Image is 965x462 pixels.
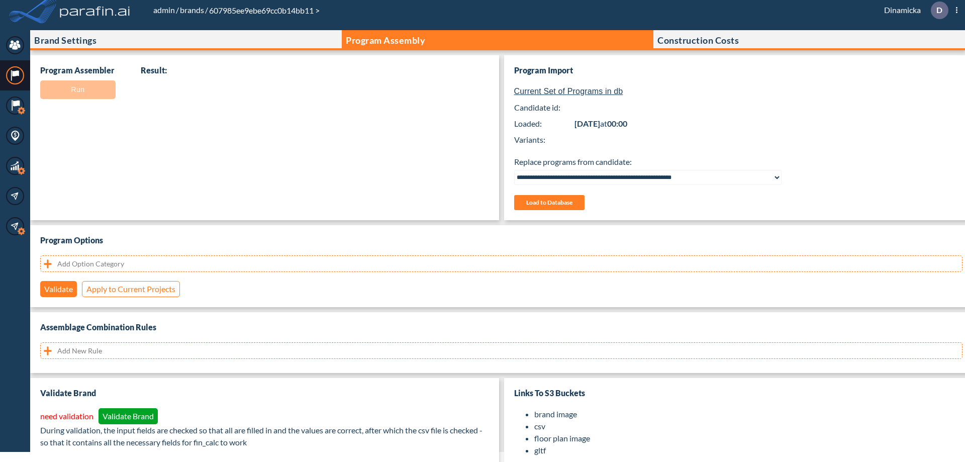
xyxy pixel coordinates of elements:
[514,65,963,75] h3: Program Import
[514,195,585,210] button: Load to Database
[514,102,963,114] span: Candidate id:
[40,281,77,297] button: Validate
[514,85,963,98] p: Current Set of Programs in db
[152,5,176,15] a: admin
[342,30,653,50] button: Program Assembly
[600,119,607,128] span: at
[40,255,962,272] button: Add Option Category
[936,6,942,15] p: D
[179,5,205,15] a: brands
[179,4,208,16] li: /
[34,35,96,45] p: Brand Settings
[40,424,489,448] p: During validation, the input fields are checked so that all are filled in and the values are corr...
[657,35,739,45] p: Construction Costs
[57,345,102,356] p: Add New Rule
[534,445,546,455] a: gltf
[141,65,167,75] p: Result:
[653,30,965,50] button: Construction Costs
[82,281,180,297] button: Apply to Current Projects
[534,433,590,443] a: floor plan image
[514,156,963,168] p: Replace programs from candidate:
[40,388,489,398] h3: Validate Brand
[346,35,425,45] p: Program Assembly
[40,342,962,359] button: Add New Rule
[514,388,963,398] h3: Links to S3 Buckets
[40,65,116,75] p: Program Assembler
[152,4,179,16] li: /
[208,6,321,15] span: 607985ee9ebe69cc0b14bb11 >
[514,134,963,146] p: Variants:
[40,235,962,245] h3: Program Options
[40,322,962,332] h3: Assemblage Combination Rules
[869,2,957,19] div: Dinamicka
[57,258,124,269] p: Add Option Category
[99,408,158,424] button: Validate Brand
[514,118,574,130] span: Loaded:
[30,30,342,50] button: Brand Settings
[40,411,93,421] span: need validation
[574,119,600,128] span: [DATE]
[534,421,545,431] a: csv
[607,119,627,128] span: 00:00
[534,409,577,419] a: brand image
